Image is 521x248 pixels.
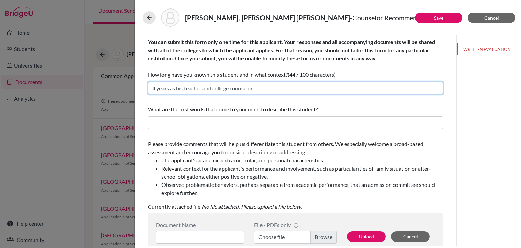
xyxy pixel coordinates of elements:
button: WRITTEN EVALUATION [457,43,521,55]
li: Observed problematic behaviors, perhaps separable from academic performance, that an admission co... [161,181,443,197]
span: What are the first words that come to your mind to describe this student? [148,106,318,112]
b: You can submit this form only one time for this applicant. Your responses and all accompanying do... [148,39,435,61]
span: How long have you known this student and in what context? [148,39,435,78]
i: No file attached. Please upload a file below. [202,203,302,210]
button: Cancel [391,231,430,242]
span: info [293,223,299,228]
span: - Counselor Recommendation [350,14,436,22]
li: Relevant context for the applicant's performance and involvement, such as particularities of fami... [161,164,443,181]
span: Please provide comments that will help us differentiate this student from others. We especially w... [148,141,443,197]
li: The applicant's academic, extracurricular, and personal characteristics. [161,156,443,164]
label: Choose file [254,231,337,244]
div: Document Name [156,222,244,228]
span: (44 / 100 characters) [288,71,336,78]
strong: [PERSON_NAME], [PERSON_NAME] [PERSON_NAME] [185,14,350,22]
button: Upload [347,231,386,242]
div: File - PDFs only [254,222,337,228]
div: Currently attached file: [148,137,443,213]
